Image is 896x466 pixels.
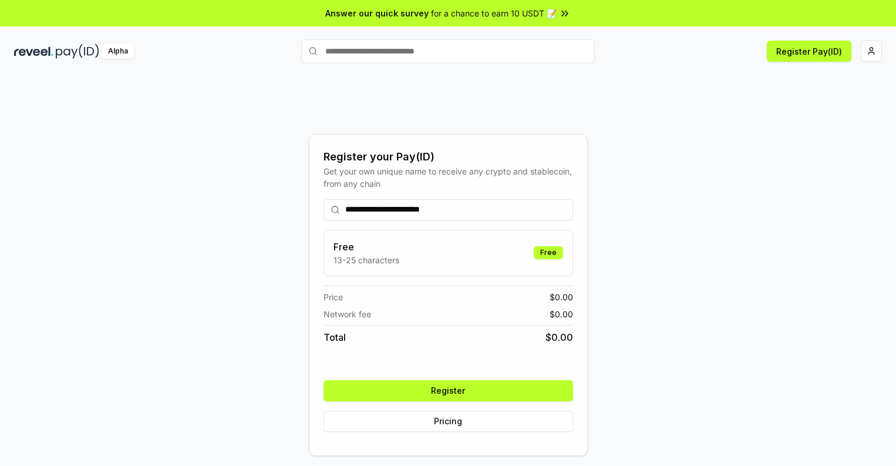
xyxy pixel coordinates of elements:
[324,380,573,401] button: Register
[324,308,371,320] span: Network fee
[431,7,557,19] span: for a chance to earn 10 USDT 📝
[14,44,53,59] img: reveel_dark
[56,44,99,59] img: pay_id
[545,330,573,344] span: $ 0.00
[334,240,399,254] h3: Free
[767,41,851,62] button: Register Pay(ID)
[550,291,573,303] span: $ 0.00
[324,149,573,165] div: Register your Pay(ID)
[324,165,573,190] div: Get your own unique name to receive any crypto and stablecoin, from any chain
[324,291,343,303] span: Price
[534,246,563,259] div: Free
[324,411,573,432] button: Pricing
[334,254,399,266] p: 13-25 characters
[324,330,346,344] span: Total
[325,7,429,19] span: Answer our quick survey
[102,44,134,59] div: Alpha
[550,308,573,320] span: $ 0.00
